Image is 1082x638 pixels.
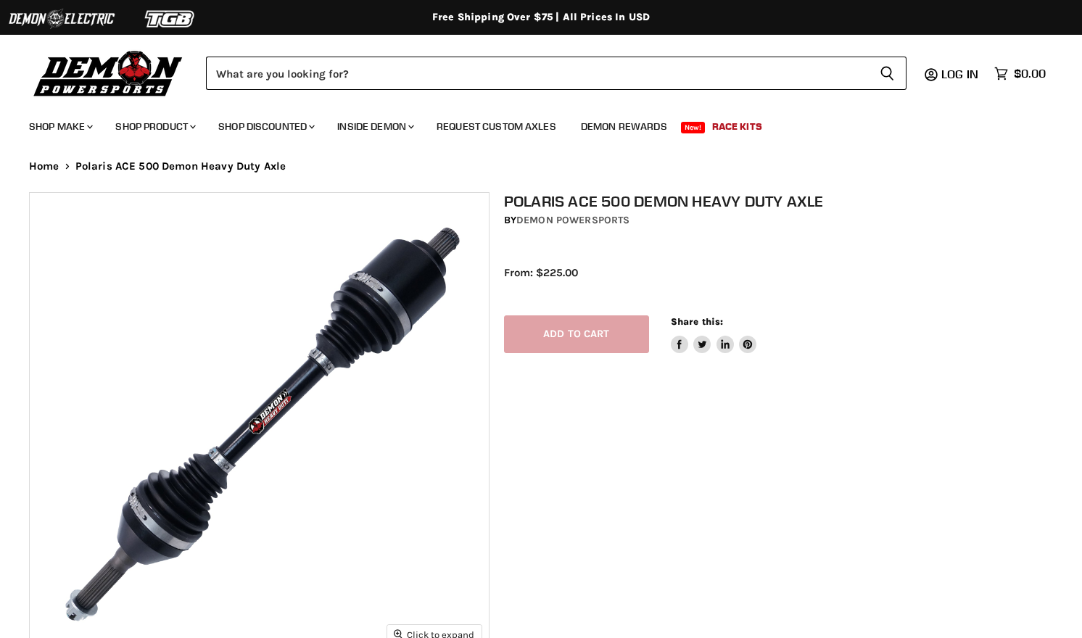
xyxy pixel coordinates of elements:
[326,112,423,141] a: Inside Demon
[516,214,629,226] a: Demon Powersports
[868,57,907,90] button: Search
[681,122,706,133] span: New!
[504,192,1067,210] h1: Polaris ACE 500 Demon Heavy Duty Axle
[426,112,567,141] a: Request Custom Axles
[701,112,773,141] a: Race Kits
[671,315,757,354] aside: Share this:
[671,316,723,327] span: Share this:
[207,112,323,141] a: Shop Discounted
[987,63,1053,84] a: $0.00
[935,67,987,80] a: Log in
[29,160,59,173] a: Home
[104,112,205,141] a: Shop Product
[941,67,978,81] span: Log in
[18,106,1042,141] ul: Main menu
[504,212,1067,228] div: by
[116,5,225,33] img: TGB Logo 2
[29,47,188,99] img: Demon Powersports
[7,5,116,33] img: Demon Electric Logo 2
[206,57,868,90] input: Search
[206,57,907,90] form: Product
[504,266,578,279] span: From: $225.00
[18,112,102,141] a: Shop Make
[570,112,678,141] a: Demon Rewards
[1014,67,1046,80] span: $0.00
[75,160,286,173] span: Polaris ACE 500 Demon Heavy Duty Axle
